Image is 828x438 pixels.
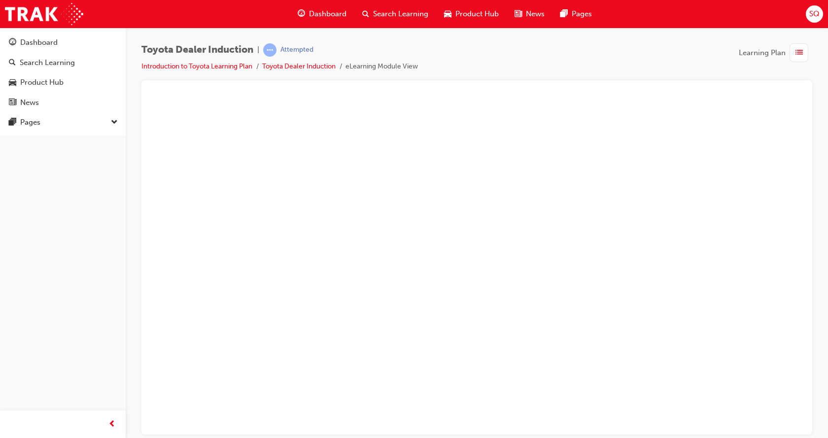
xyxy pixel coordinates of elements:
[20,117,40,128] div: Pages
[4,54,122,72] a: Search Learning
[436,4,507,24] a: car-iconProduct Hub
[309,8,346,20] span: Dashboard
[257,44,259,56] span: |
[4,113,122,132] button: Pages
[290,4,354,24] a: guage-iconDashboard
[20,97,39,108] div: News
[9,38,16,47] span: guage-icon
[9,118,16,127] span: pages-icon
[9,99,16,107] span: news-icon
[373,8,428,20] span: Search Learning
[9,78,16,87] span: car-icon
[526,8,545,20] span: News
[111,116,118,129] span: down-icon
[795,47,803,59] span: list-icon
[354,4,436,24] a: search-iconSearch Learning
[298,8,305,20] span: guage-icon
[4,94,122,112] a: News
[362,8,369,20] span: search-icon
[262,62,336,70] a: Toyota Dealer Induction
[20,77,64,88] div: Product Hub
[444,8,451,20] span: car-icon
[9,59,16,67] span: search-icon
[739,43,812,62] button: Learning Plan
[108,418,116,431] span: prev-icon
[806,5,823,23] button: SQ
[280,45,313,55] div: Attempted
[345,61,418,72] li: eLearning Module View
[560,8,568,20] span: pages-icon
[4,73,122,92] a: Product Hub
[20,37,58,48] div: Dashboard
[4,32,122,113] button: DashboardSearch LearningProduct HubNews
[4,34,122,52] a: Dashboard
[141,44,253,56] span: Toyota Dealer Induction
[572,8,592,20] span: Pages
[455,8,499,20] span: Product Hub
[20,57,75,68] div: Search Learning
[809,8,820,20] span: SQ
[141,62,252,70] a: Introduction to Toyota Learning Plan
[739,47,786,59] span: Learning Plan
[515,8,522,20] span: news-icon
[507,4,552,24] a: news-iconNews
[5,3,83,25] img: Trak
[263,43,276,57] span: learningRecordVerb_ATTEMPT-icon
[552,4,600,24] a: pages-iconPages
